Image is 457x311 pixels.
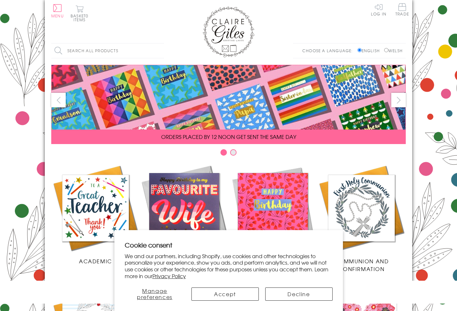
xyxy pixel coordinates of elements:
[371,3,386,16] a: Log In
[334,257,389,273] span: Communion and Confirmation
[51,13,64,19] span: Menu
[357,48,362,52] input: English
[73,13,88,23] span: 0 items
[51,164,140,265] a: Academic
[357,48,383,53] label: English
[161,133,296,141] span: ORDERS PLACED BY 12 NOON GET SENT THE SAME DAY
[395,3,409,17] a: Trade
[395,3,409,16] span: Trade
[71,5,88,22] button: Basket0 items
[384,48,388,52] input: Welsh
[158,44,164,58] input: Search
[191,287,259,301] button: Accept
[302,48,356,53] p: Choose a language:
[140,164,228,265] a: New Releases
[125,253,333,279] p: We and our partners, including Shopify, use cookies and other technologies to personalize your ex...
[125,287,185,301] button: Manage preferences
[137,287,172,301] span: Manage preferences
[220,149,227,156] button: Carousel Page 1 (Current Slide)
[51,44,164,58] input: Search all products
[228,164,317,265] a: Birthdays
[51,93,66,107] button: prev
[152,272,186,280] a: Privacy Policy
[51,149,406,159] div: Carousel Pagination
[230,149,237,156] button: Carousel Page 2
[384,48,403,53] label: Welsh
[51,4,64,18] button: Menu
[125,240,333,249] h2: Cookie consent
[317,164,406,273] a: Communion and Confirmation
[265,287,333,301] button: Decline
[79,257,112,265] span: Academic
[203,6,254,57] img: Claire Giles Greetings Cards
[391,93,406,107] button: next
